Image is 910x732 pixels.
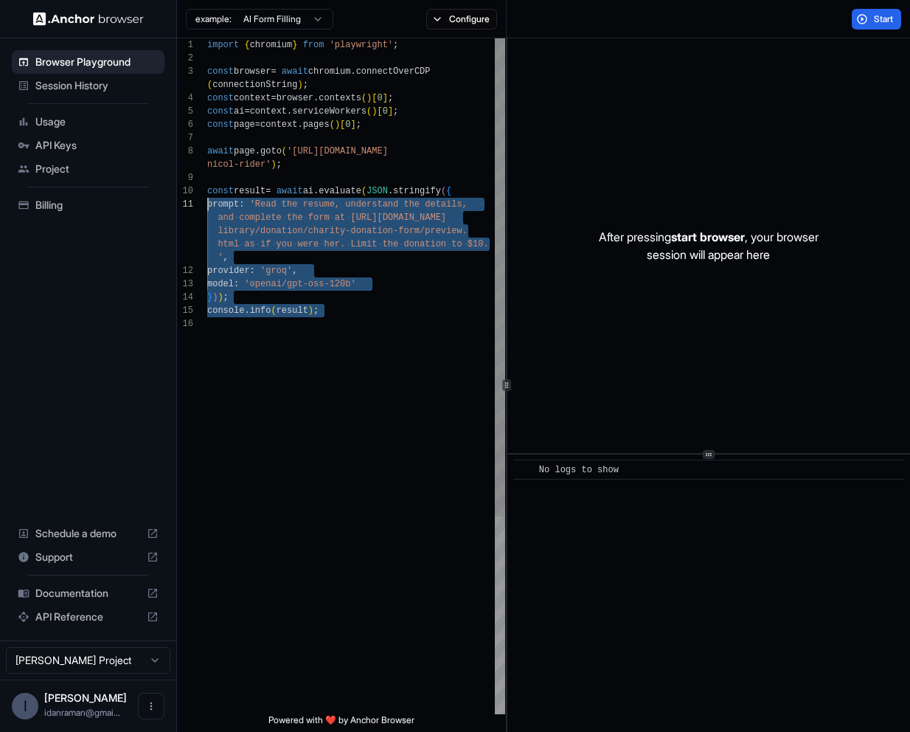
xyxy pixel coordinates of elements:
div: Documentation [12,581,164,605]
span: nicol-rider' [207,159,271,170]
span: ) [212,292,218,303]
span: : [239,199,244,210]
span: context [234,93,271,103]
div: 10 [177,184,193,198]
span: 'Read the resume, understand the details, [250,199,468,210]
span: ai [234,106,244,117]
span: Session History [35,78,159,93]
span: JSON [367,186,388,196]
span: , [292,266,297,276]
div: Usage [12,110,164,134]
span: browser [234,66,271,77]
span: . [313,186,319,196]
span: page [234,120,255,130]
span: start browser [671,229,745,244]
span: ; [356,120,361,130]
span: ( [361,93,367,103]
span: . [255,146,260,156]
span: ( [207,80,212,90]
p: After pressing , your browser session will appear here [599,228,819,263]
span: ( [367,106,372,117]
span: connectOverCDP [356,66,431,77]
span: const [207,186,234,196]
div: 2 [177,52,193,65]
span: } [292,40,297,50]
span: ( [361,186,367,196]
span: 0 [345,120,350,130]
span: from [303,40,324,50]
span: idanraman@gmail.com [44,707,120,718]
span: model [207,279,234,289]
span: await [282,66,308,77]
span: const [207,93,234,103]
span: API Keys [35,138,159,153]
div: 1 [177,38,193,52]
span: await [277,186,303,196]
span: Documentation [35,586,141,601]
span: . [388,186,393,196]
span: [ [372,93,377,103]
span: result [234,186,265,196]
span: page [234,146,255,156]
span: serviceWorkers [292,106,367,117]
div: 14 [177,291,193,304]
span: = [271,93,276,103]
span: ) [335,120,340,130]
span: result [277,305,308,316]
span: ( [330,120,335,130]
span: = [255,120,260,130]
div: 8 [177,145,193,158]
span: example: [195,13,232,25]
span: ) [308,305,313,316]
span: ) [271,159,276,170]
span: goto [260,146,282,156]
div: Billing [12,193,164,217]
span: console [207,305,244,316]
span: const [207,66,234,77]
img: Anchor Logo [33,12,144,26]
span: import [207,40,239,50]
div: API Keys [12,134,164,157]
div: 13 [177,277,193,291]
button: Open menu [138,693,164,719]
span: . [350,66,355,77]
span: , [223,252,229,263]
span: ; [313,305,319,316]
span: 'groq' [260,266,292,276]
span: : [250,266,255,276]
span: = [244,106,249,117]
span: [ [340,120,345,130]
span: . [287,106,292,117]
span: info [250,305,271,316]
div: API Reference [12,605,164,629]
span: ai [303,186,313,196]
div: Support [12,545,164,569]
span: context [250,106,287,117]
span: and complete the form at [URL][DOMAIN_NAME] [218,213,446,223]
span: . [244,305,249,316]
span: const [207,106,234,117]
div: 5 [177,105,193,118]
div: 9 [177,171,193,184]
span: ) [367,93,372,103]
span: Schedule a demo [35,526,141,541]
span: = [271,66,276,77]
div: 6 [177,118,193,131]
span: ( [441,186,446,196]
div: 16 [177,317,193,331]
span: ) [297,80,302,90]
span: ; [223,292,229,303]
span: html as if you were her. Limit the donation to $10 [218,239,483,249]
span: ​ [521,463,528,477]
span: ; [393,40,398,50]
span: Start [874,13,895,25]
span: No logs to show [539,465,619,475]
span: chromium [308,66,351,77]
span: Idan Raman [44,691,127,704]
span: context [260,120,297,130]
span: 'playwright' [330,40,393,50]
span: API Reference [35,610,141,624]
span: ; [303,80,308,90]
span: Billing [35,198,159,213]
span: ( [271,305,276,316]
